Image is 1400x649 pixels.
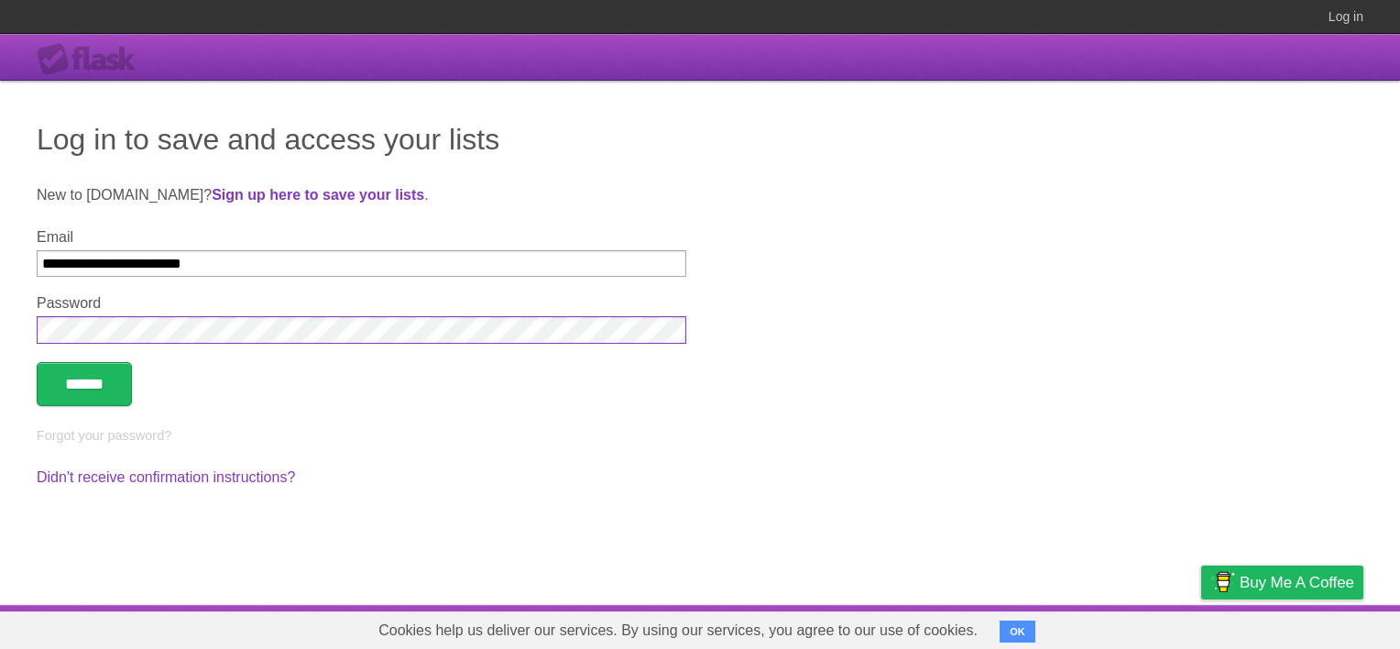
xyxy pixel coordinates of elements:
[1177,610,1225,644] a: Privacy
[37,469,295,485] a: Didn't receive confirmation instructions?
[1018,610,1092,644] a: Developers
[1201,566,1363,599] a: Buy me a coffee
[212,187,424,203] a: Sign up here to save your lists
[1115,610,1155,644] a: Terms
[37,295,686,312] label: Password
[957,610,996,644] a: About
[1248,610,1363,644] a: Suggest a feature
[1240,566,1354,599] span: Buy me a coffee
[360,612,996,649] span: Cookies help us deliver our services. By using our services, you agree to our use of cookies.
[1210,566,1235,598] img: Buy me a coffee
[37,43,147,76] div: Flask
[37,117,1363,161] h1: Log in to save and access your lists
[37,229,686,246] label: Email
[1000,621,1035,643] button: OK
[37,428,171,443] a: Forgot your password?
[37,184,1363,206] p: New to [DOMAIN_NAME]? .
